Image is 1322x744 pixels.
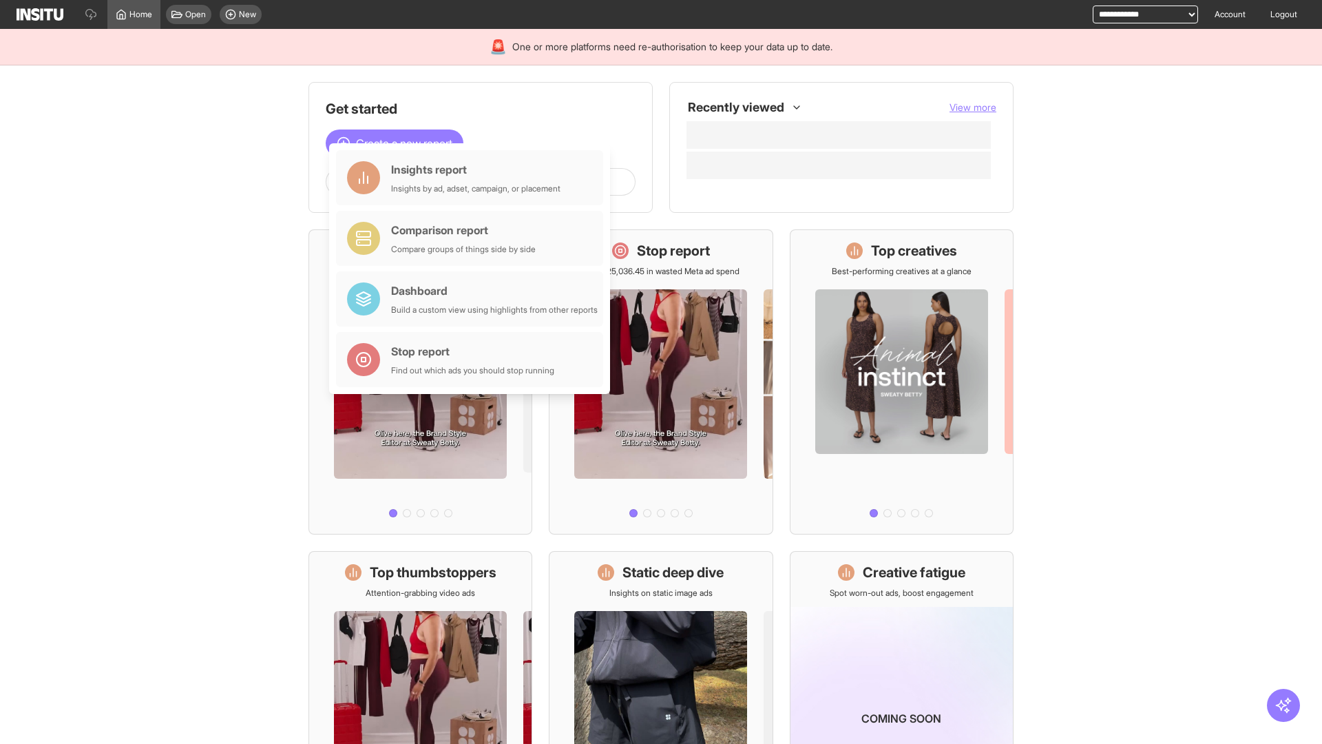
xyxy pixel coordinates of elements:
[391,222,536,238] div: Comparison report
[308,229,532,535] a: What's live nowSee all active ads instantly
[326,130,463,157] button: Create a new report
[391,282,598,299] div: Dashboard
[326,99,636,118] h1: Get started
[512,40,832,54] span: One or more platforms need re-authorisation to keep your data up to date.
[366,588,475,599] p: Attention-grabbing video ads
[609,588,713,599] p: Insights on static image ads
[622,563,724,582] h1: Static deep dive
[582,266,739,277] p: Save £25,036.45 in wasted Meta ad spend
[391,365,554,376] div: Find out which ads you should stop running
[790,229,1014,535] a: Top creativesBest-performing creatives at a glance
[391,304,598,316] div: Build a custom view using highlights from other reports
[391,161,560,178] div: Insights report
[391,343,554,360] div: Stop report
[949,101,996,113] span: View more
[370,563,496,582] h1: Top thumbstoppers
[549,229,773,535] a: Stop reportSave £25,036.45 in wasted Meta ad spend
[391,244,536,255] div: Compare groups of things side by side
[637,241,710,260] h1: Stop report
[129,9,152,20] span: Home
[490,37,507,56] div: 🚨
[832,266,972,277] p: Best-performing creatives at a glance
[356,135,452,152] span: Create a new report
[949,101,996,114] button: View more
[871,241,957,260] h1: Top creatives
[391,183,560,194] div: Insights by ad, adset, campaign, or placement
[239,9,256,20] span: New
[17,8,63,21] img: Logo
[185,9,206,20] span: Open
